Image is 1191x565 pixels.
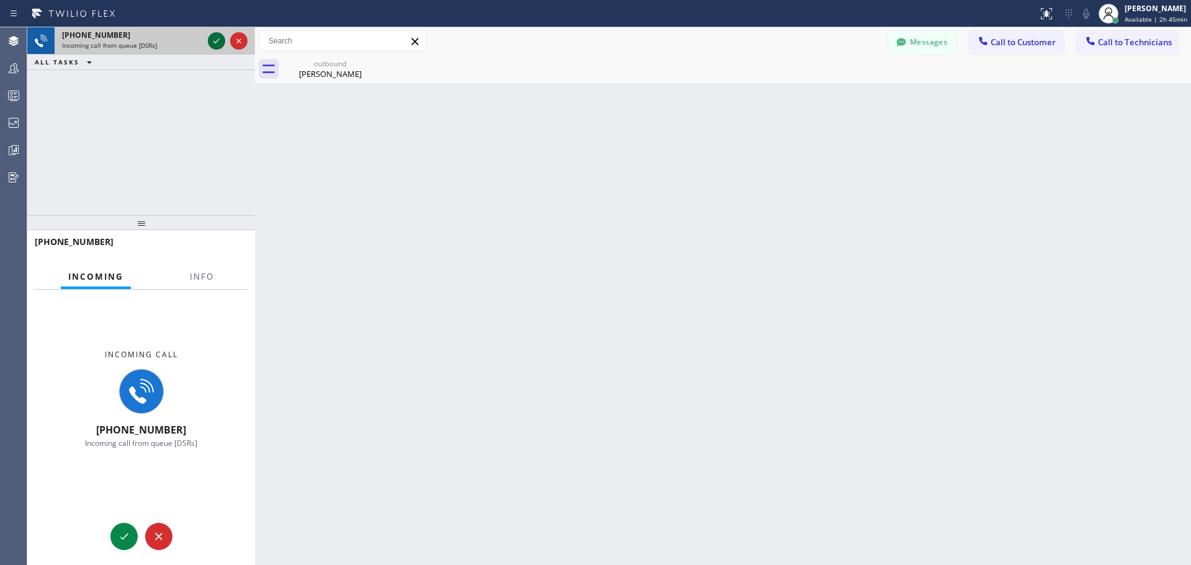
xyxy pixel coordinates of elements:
div: Leo Yu [283,55,377,83]
span: Call to Technicians [1098,37,1172,48]
button: Messages [888,30,957,54]
span: Incoming call from queue [DSRs] [62,41,157,50]
button: Accept [208,32,225,50]
div: outbound [283,59,377,68]
button: Reject [145,523,172,550]
button: Accept [110,523,138,550]
button: Incoming [61,265,131,289]
span: Incoming call from queue [DSRs] [85,438,197,448]
span: [PHONE_NUMBER] [96,423,186,437]
span: Call to Customer [991,37,1056,48]
button: Info [182,265,221,289]
button: Reject [230,32,248,50]
button: ALL TASKS [27,55,104,69]
input: Search [259,31,426,51]
button: Call to Technicians [1076,30,1179,54]
div: [PERSON_NAME] [1125,3,1187,14]
span: Available | 2h 45min [1125,15,1187,24]
span: [PHONE_NUMBER] [62,30,130,40]
div: [PERSON_NAME] [283,68,377,79]
span: Incoming call [105,349,178,360]
button: Mute [1077,5,1095,22]
button: Call to Customer [969,30,1064,54]
span: ALL TASKS [35,58,79,66]
span: [PHONE_NUMBER] [35,236,114,247]
span: Info [190,271,214,282]
span: Incoming [68,271,123,282]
